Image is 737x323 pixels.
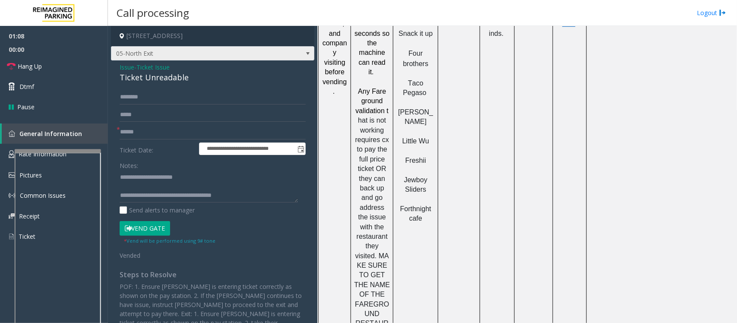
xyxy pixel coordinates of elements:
h4: [STREET_ADDRESS] [111,26,314,46]
label: Send alerts to manager [120,206,195,215]
span: Taco Pegaso [403,79,426,96]
label: Ticket Date: [117,142,197,155]
img: 'icon' [9,233,14,241]
span: Forthnight cafe [400,205,433,222]
span: Jewboy Sliders [404,176,430,193]
span: Freshii [405,157,426,164]
span: SolarWinds [489,20,511,37]
button: Vend Gate [120,221,170,236]
span: Snack it up [399,30,433,37]
h3: Call processing [112,2,193,23]
img: 'icon' [9,192,16,199]
a: General Information [2,123,108,144]
span: Fare ground validation [356,88,388,114]
span: Issue [120,63,134,72]
span: hat is not working requires cx to pay the full price ticket OR they can back up and go address th... [355,117,391,259]
span: General Information [19,130,82,138]
span: Any [358,88,370,95]
div: Ticket Unreadable [120,72,306,83]
h4: Steps to Resolve [120,271,306,279]
img: 'icon' [9,172,15,178]
span: [PERSON_NAME] [398,108,433,125]
label: Notes: [120,158,138,170]
span: Dtmf [19,82,34,91]
span: brothers [403,60,428,67]
img: 'icon' [9,213,15,219]
span: Four [408,50,423,57]
img: 'icon' [9,150,14,158]
span: Toggle popup [296,143,305,155]
span: Vended [120,251,140,260]
span: Little Wu [402,137,429,145]
span: t [387,107,389,114]
small: Vend will be performed using 9# tone [124,237,215,244]
span: Pause [17,102,35,111]
span: 05-North Exit [111,47,273,60]
img: logout [719,8,726,17]
a: Logout [697,8,726,17]
span: . [502,30,503,37]
img: 'icon' [9,130,15,137]
span: Ticket Issue [136,63,170,72]
span: - [134,63,170,71]
span: Hang Up [18,62,42,71]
